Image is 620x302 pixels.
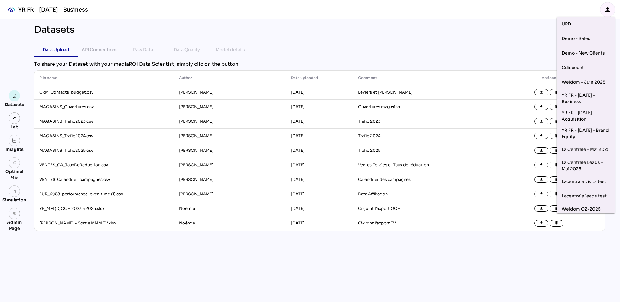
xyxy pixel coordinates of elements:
[353,85,493,100] td: Leviers et [PERSON_NAME]
[539,148,543,153] i: file_download
[539,178,543,182] i: file_download
[12,161,17,165] i: grain
[174,158,286,172] td: [PERSON_NAME]
[562,34,610,44] div: Demo - Sales
[493,71,605,85] th: Actions
[554,221,559,225] i: delete
[554,163,559,167] i: delete
[34,85,174,100] td: CRM_Contacts_budget.csv
[34,114,174,129] td: MAGASINS_Trafic2023.csv
[353,172,493,187] td: Calendrier des campagnes
[554,192,559,196] i: delete
[12,94,17,98] img: data.svg
[18,6,88,13] div: YR FR - [DATE] - Business
[353,143,493,158] td: Trafic 2025
[562,206,610,219] div: Weldom Q2-2025 CRM requalifié
[2,197,26,203] div: Simulation
[562,48,610,58] div: Demo - New Clients
[286,158,353,172] td: [DATE]
[5,101,24,108] div: Datasets
[562,19,610,29] div: UPD
[539,105,543,109] i: file_download
[604,6,611,13] i: person
[174,46,200,53] div: Data Quality
[286,172,353,187] td: [DATE]
[174,100,286,114] td: [PERSON_NAME]
[174,187,286,201] td: [PERSON_NAME]
[82,46,118,53] div: API Connections
[8,124,21,130] div: Lab
[539,134,543,138] i: file_download
[554,119,559,124] i: delete
[539,90,543,95] i: file_download
[2,168,26,181] div: Optimal Mix
[286,143,353,158] td: [DATE]
[34,158,174,172] td: VENTES_CA_TauxDeReduction.csv
[5,3,18,16] div: mediaROI
[554,178,559,182] i: delete
[5,146,24,152] div: Insights
[12,211,17,216] i: admin_panel_settings
[34,143,174,158] td: MAGASINS_Trafic2025.csv
[133,46,153,53] div: Raw Data
[174,85,286,100] td: [PERSON_NAME]
[562,110,610,122] div: YR FR - [DATE] - Acquisition
[43,46,69,53] div: Data Upload
[34,24,75,35] div: Datasets
[539,163,543,167] i: file_download
[286,114,353,129] td: [DATE]
[174,143,286,158] td: [PERSON_NAME]
[562,177,610,187] div: Lacentrale visits test
[353,216,493,231] td: Ci-joint l'export TV
[286,201,353,216] td: [DATE]
[554,105,559,109] i: delete
[34,172,174,187] td: VENTES_Calendrier_campagnes.csv
[562,63,610,73] div: Cdiscount
[286,129,353,143] td: [DATE]
[34,216,174,231] td: [PERSON_NAME] - Sortie MMM TV.xlsx
[353,129,493,143] td: Trafic 2024
[554,134,559,138] i: delete
[562,159,610,172] div: La Centrale Leads - Mai 2025
[12,189,17,193] img: settings.svg
[353,187,493,201] td: Data Affiliation
[174,71,286,85] th: Author
[216,46,245,53] div: Model details
[12,116,17,120] img: lab.svg
[554,207,559,211] i: delete
[562,78,610,87] div: Weldom - Juin 2025
[34,61,605,68] div: To share your Dataset with your mediaROI Data Scientist, simply clic on the button.
[539,119,543,124] i: file_download
[286,85,353,100] td: [DATE]
[174,201,286,216] td: Noémie
[34,71,174,85] th: File name
[562,92,610,105] div: YR FR - [DATE] - Business
[12,138,17,143] img: graph.svg
[554,90,559,95] i: delete
[539,207,543,211] i: file_download
[562,191,610,201] div: Lacentrale leads test
[174,216,286,231] td: Noémie
[286,187,353,201] td: [DATE]
[174,172,286,187] td: [PERSON_NAME]
[562,145,610,154] div: La Centrale - Mai 2025
[286,100,353,114] td: [DATE]
[539,221,543,225] i: file_download
[353,201,493,216] td: Ci-joint l'export OOH
[34,100,174,114] td: MAGASINS_Ouvertures.csv
[353,158,493,172] td: Ventes Totales et Taux de réduction
[34,129,174,143] td: MAGASINS_Trafic2024.csv
[34,187,174,201] td: EUR_6958-performance-over-time (1).csv
[286,71,353,85] th: Date uploaded
[562,127,610,140] div: YR FR - [DATE] - Brand Equity
[353,114,493,129] td: Trafic 2023
[353,71,493,85] th: Comment
[34,201,174,216] td: YR_MM (D)OOH 2023 à 2025.xlsx
[539,192,543,196] i: file_download
[554,148,559,153] i: delete
[286,216,353,231] td: [DATE]
[353,100,493,114] td: Ouvertures magasins
[2,219,26,231] div: Admin Page
[174,114,286,129] td: [PERSON_NAME]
